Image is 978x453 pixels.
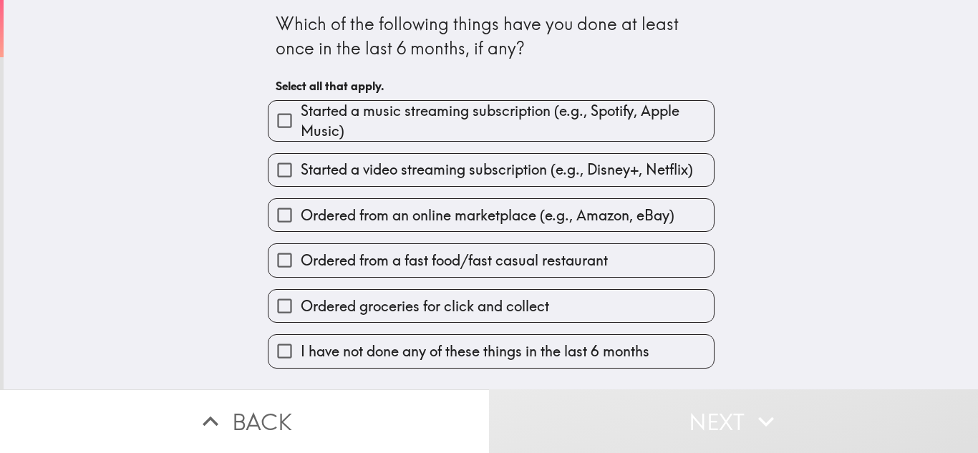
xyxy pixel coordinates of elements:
h6: Select all that apply. [276,78,707,94]
span: Started a video streaming subscription (e.g., Disney+, Netflix) [301,160,693,180]
button: I have not done any of these things in the last 6 months [268,335,714,367]
button: Ordered groceries for click and collect [268,290,714,322]
div: Which of the following things have you done at least once in the last 6 months, if any? [276,12,707,60]
span: Started a music streaming subscription (e.g., Spotify, Apple Music) [301,101,714,141]
button: Next [489,389,978,453]
button: Ordered from an online marketplace (e.g., Amazon, eBay) [268,199,714,231]
button: Started a video streaming subscription (e.g., Disney+, Netflix) [268,154,714,186]
span: Ordered from an online marketplace (e.g., Amazon, eBay) [301,205,674,225]
span: Ordered groceries for click and collect [301,296,549,316]
span: Ordered from a fast food/fast casual restaurant [301,250,608,271]
button: Ordered from a fast food/fast casual restaurant [268,244,714,276]
span: I have not done any of these things in the last 6 months [301,341,649,361]
button: Started a music streaming subscription (e.g., Spotify, Apple Music) [268,101,714,141]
